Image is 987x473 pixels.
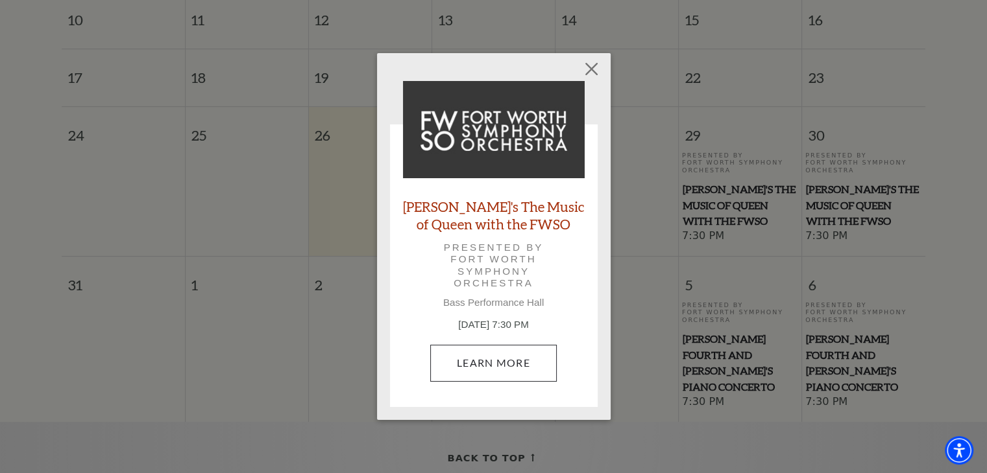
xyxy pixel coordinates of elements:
[945,436,973,465] div: Accessibility Menu
[430,345,557,381] a: August 29, 7:30 PM Learn More
[403,198,585,233] a: [PERSON_NAME]'s The Music of Queen with the FWSO
[403,81,585,178] img: Windborne's The Music of Queen with the FWSO
[403,297,585,308] p: Bass Performance Hall
[421,242,567,289] p: Presented by Fort Worth Symphony Orchestra
[403,317,585,332] p: [DATE] 7:30 PM
[579,57,603,82] button: Close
